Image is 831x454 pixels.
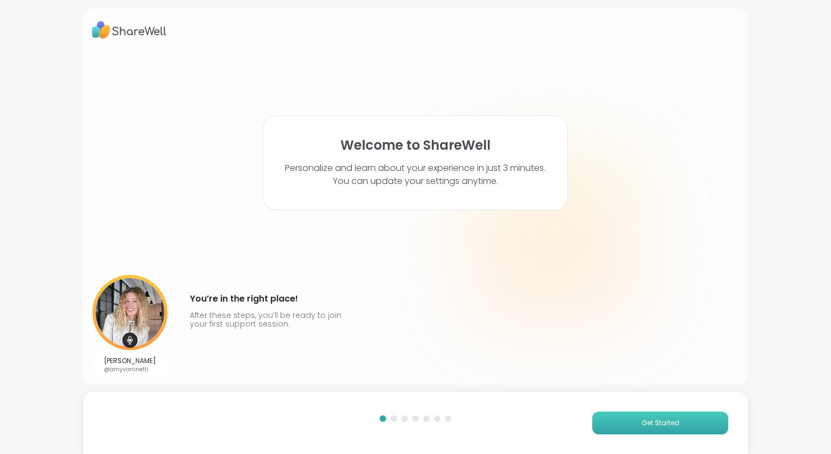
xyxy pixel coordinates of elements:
[592,412,728,434] button: Get Started
[190,311,346,328] p: After these steps, you’ll be ready to join your first support session.
[285,162,545,188] p: Personalize and learn about your experience in just 3 minutes. You can update your settings anytime.
[104,365,156,373] p: @amyvaninetti
[92,275,168,350] img: User image
[104,357,156,365] p: [PERSON_NAME]
[122,333,138,348] img: mic icon
[642,418,679,428] span: Get Started
[340,138,491,153] h1: Welcome to ShareWell
[92,17,166,42] img: ShareWell Logo
[190,290,346,308] h4: You’re in the right place!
